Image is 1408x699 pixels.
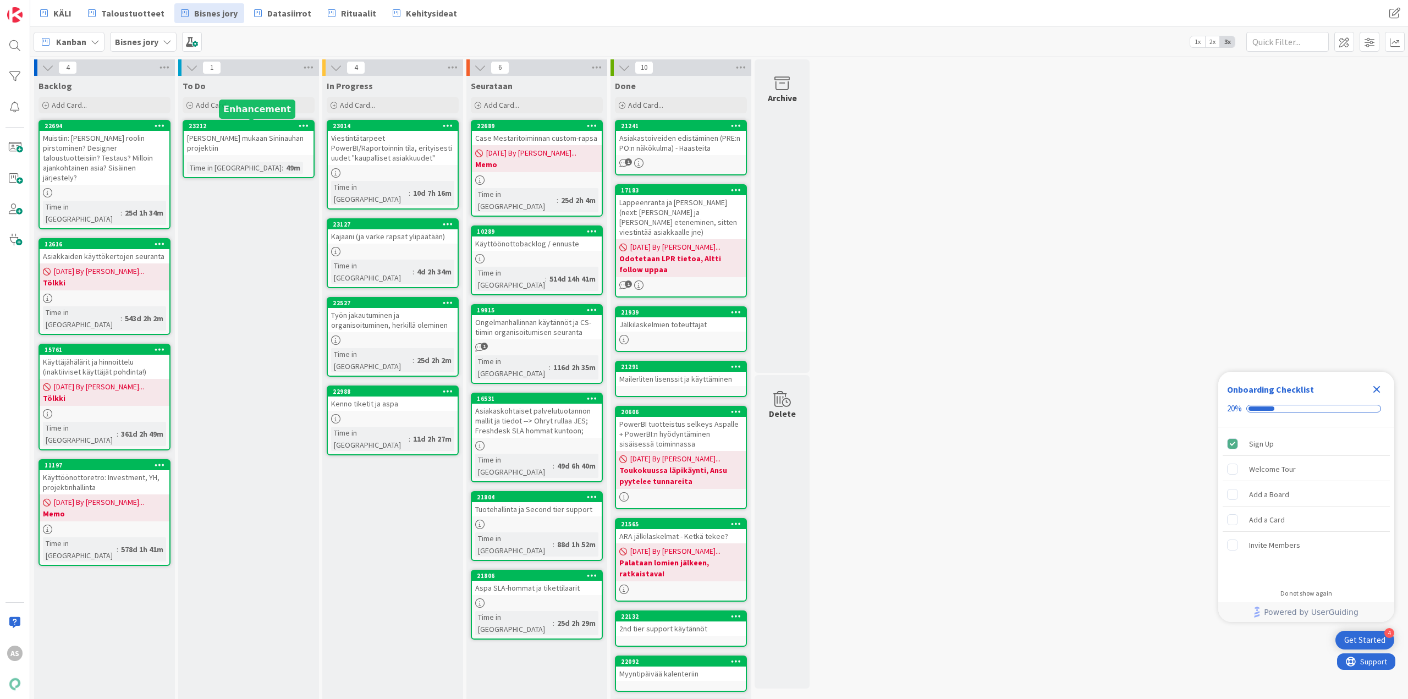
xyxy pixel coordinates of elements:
[621,658,746,665] div: 22092
[267,7,311,20] span: Datasiirrot
[333,299,458,307] div: 22527
[616,529,746,543] div: ARA jälkilaskelmat - Ketkä tekee?
[616,621,746,636] div: 2nd tier support käytännöt
[118,543,166,555] div: 578d 1h 41m
[409,187,410,199] span: :
[553,460,554,472] span: :
[475,188,557,212] div: Time in [GEOGRAPHIC_DATA]
[1249,437,1274,450] div: Sign Up
[196,100,231,110] span: Add Card...
[117,543,118,555] span: :
[471,393,603,482] a: 16531Asiakaskohtaiset palvelutuotannon mallit ja tiedot --> Ohryt rullaa JES; Freshdesk SLA homma...
[628,100,663,110] span: Add Card...
[635,61,653,74] span: 10
[40,239,169,263] div: 12616Asiakkaiden käyttökertojen seuranta
[7,7,23,23] img: Visit kanbanzone.com
[616,362,746,372] div: 21291
[1249,463,1296,476] div: Welcome Tour
[189,122,313,130] div: 23212
[768,91,797,104] div: Archive
[328,121,458,165] div: 23014Viestintätarpeet PowerBI/Raportoinnin tila, erityisesti uudet "kaupalliset asiakkuudet"
[1190,36,1205,47] span: 1x
[40,460,169,470] div: 11197
[333,388,458,395] div: 22988
[54,497,144,508] span: [DATE] By [PERSON_NAME]...
[52,100,87,110] span: Add Card...
[120,207,122,219] span: :
[38,80,72,91] span: Backlog
[619,253,743,275] b: Odotetaan LPR tietoa, Altti follow uppaa
[327,218,459,288] a: 23127Kajaani (ja varke rapsat ylipäätään)Time in [GEOGRAPHIC_DATA]:4d 2h 34m
[1218,427,1394,582] div: Checklist items
[40,345,169,379] div: 15761Käyttäjähälärit ja hinnoittelu (inaktiiviset käyttäjät pohdinta!)
[410,433,454,445] div: 11d 2h 27m
[472,492,602,516] div: 21804Tuotehallinta ja Second tier support
[472,305,602,315] div: 19915
[621,520,746,528] div: 21565
[616,185,746,195] div: 17183
[56,35,86,48] span: Kanban
[328,121,458,131] div: 23014
[615,120,747,175] a: 21241Asiakastoiveiden edistäminen (PRE:n PO:n näkökulma) - Haasteita
[406,7,457,20] span: Kehitysideat
[327,80,373,91] span: In Progress
[1249,488,1289,501] div: Add a Board
[7,646,23,661] div: AS
[1344,635,1385,646] div: Get Started
[1384,628,1394,638] div: 4
[471,120,603,217] a: 22689Case Mestaritoiminnan custom-rapsa[DATE] By [PERSON_NAME]...MemoTime in [GEOGRAPHIC_DATA]:25...
[616,185,746,239] div: 17183Lappeenranta ja [PERSON_NAME] (next: [PERSON_NAME] ja [PERSON_NAME] eteneminen, sitten viest...
[1249,538,1300,552] div: Invite Members
[328,387,458,397] div: 22988
[43,508,166,519] b: Memo
[472,236,602,251] div: Käyttöönottobacklog / ennuste
[282,162,283,174] span: :
[43,306,120,331] div: Time in [GEOGRAPHIC_DATA]
[481,343,488,350] span: 1
[321,3,383,23] a: Rituaalit
[346,61,365,74] span: 4
[40,121,169,185] div: 22694Muistiin: [PERSON_NAME] roolin pirstominen? Designer taloustuotteisiin? Testaus? Milloin aja...
[45,346,169,354] div: 15761
[472,571,602,595] div: 21806Aspa SLA-hommat ja tikettilaarit
[120,312,122,324] span: :
[328,298,458,332] div: 22527Työn jakautuminen ja organisoituminen, herkillä oleminen
[625,158,632,166] span: 1
[1249,513,1285,526] div: Add a Card
[621,363,746,371] div: 21291
[619,465,743,487] b: Toukokuussa läpikäynti, Ansu pyytelee tunnareita
[621,186,746,194] div: 17183
[40,239,169,249] div: 12616
[616,417,746,451] div: PowerBI tuotteistus selkeys Aspalle + PowerBI:n hyödyntäminen sisäisessä toiminnassa
[621,122,746,130] div: 21241
[616,372,746,386] div: Mailerliten lisenssit ja käyttäminen
[472,404,602,438] div: Asiakaskohtaiset palvelutuotannon mallit ja tiedot --> Ohryt rullaa JES; Freshdesk SLA hommat kun...
[616,121,746,131] div: 21241
[101,7,164,20] span: Taloustuotteet
[184,121,313,131] div: 23212
[472,492,602,502] div: 21804
[333,122,458,130] div: 23014
[328,397,458,411] div: Kenno tiketit ja aspa
[38,344,170,450] a: 15761Käyttäjähälärit ja hinnoittelu (inaktiiviset käyttäjät pohdinta!)[DATE] By [PERSON_NAME]...T...
[1227,404,1242,414] div: 20%
[615,361,747,397] a: 21291Mailerliten lisenssit ja käyttäminen
[414,266,454,278] div: 4d 2h 34m
[477,493,602,501] div: 21804
[328,219,458,229] div: 23127
[471,570,603,640] a: 21806Aspa SLA-hommat ja tikettilaaritTime in [GEOGRAPHIC_DATA]:25d 2h 29m
[615,306,747,352] a: 21939Jälkilaskelmien toteuttajat
[477,395,602,403] div: 16531
[1223,457,1390,481] div: Welcome Tour is incomplete.
[616,657,746,681] div: 22092Myyntipäivää kalenteriin
[630,546,721,557] span: [DATE] By [PERSON_NAME]...
[81,3,171,23] a: Taloustuotteet
[283,162,303,174] div: 49m
[43,277,166,288] b: Tölkki
[58,61,77,74] span: 4
[472,227,602,236] div: 10289
[38,120,170,229] a: 22694Muistiin: [PERSON_NAME] roolin pirstominen? Designer taloustuotteisiin? Testaus? Milloin aja...
[477,228,602,235] div: 10289
[616,362,746,386] div: 21291Mailerliten lisenssit ja käyttäminen
[43,537,117,562] div: Time in [GEOGRAPHIC_DATA]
